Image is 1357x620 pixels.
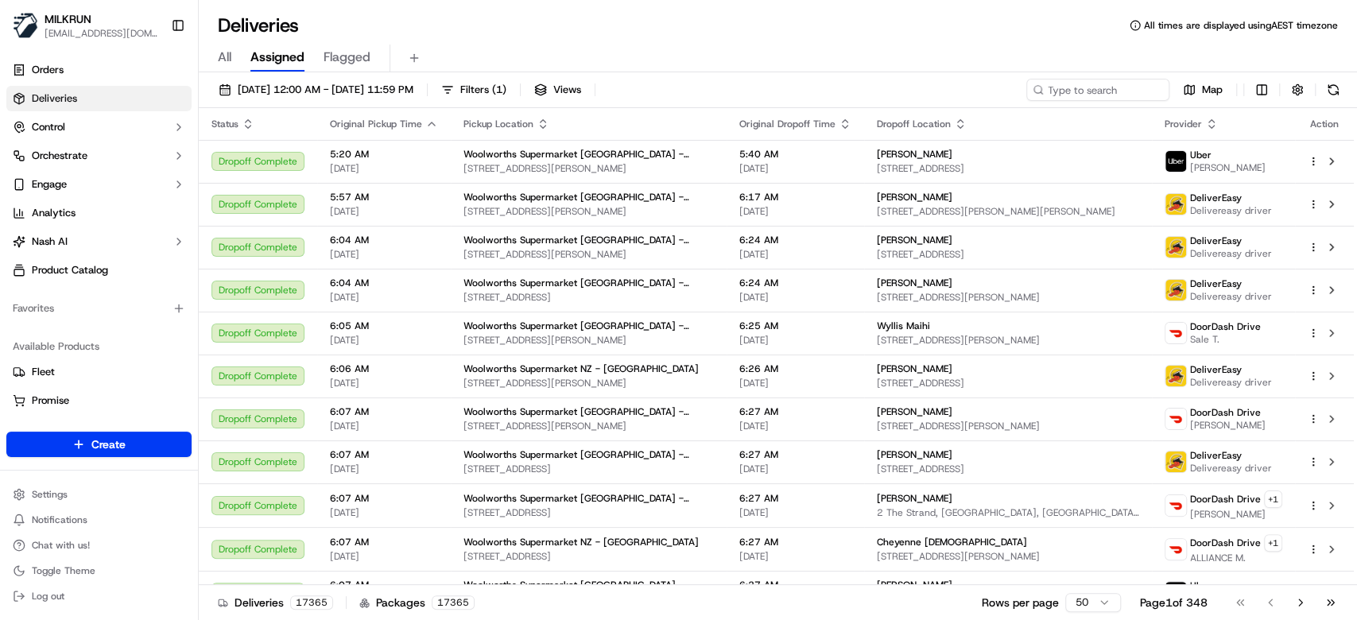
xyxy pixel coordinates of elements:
span: 6:07 AM [330,448,438,461]
span: Deliveries [32,91,77,106]
span: 6:27 AM [739,579,851,591]
span: Sale T. [1190,333,1261,346]
img: delivereasy_logo.png [1165,237,1186,258]
span: DeliverEasy [1190,234,1242,247]
span: 6:06 AM [330,362,438,375]
button: Log out [6,585,192,607]
span: Pickup Location [463,118,533,130]
span: 6:27 AM [739,405,851,418]
img: uber-new-logo.jpeg [1165,582,1186,603]
span: DoorDash Drive [1190,537,1261,549]
a: Fleet [13,365,185,379]
span: [STREET_ADDRESS][PERSON_NAME] [877,291,1139,304]
span: Dropoff Location [877,118,951,130]
span: [DATE] [330,550,438,563]
span: [PERSON_NAME] [877,362,952,375]
span: 6:24 AM [739,234,851,246]
button: MILKRUNMILKRUN[EMAIL_ADDRESS][DOMAIN_NAME] [6,6,165,45]
span: Cheyenne [DEMOGRAPHIC_DATA] [877,536,1027,548]
span: [STREET_ADDRESS][PERSON_NAME][PERSON_NAME] [877,205,1139,218]
button: Settings [6,483,192,506]
span: Woolworths Supermarket [GEOGRAPHIC_DATA] - [GEOGRAPHIC_DATA] [463,579,714,591]
span: 6:26 AM [739,362,851,375]
span: [STREET_ADDRESS] [877,162,1139,175]
a: Product Catalog [6,258,192,283]
span: Woolworths Supermarket [GEOGRAPHIC_DATA] - [GEOGRAPHIC_DATA] [463,234,714,246]
span: [PERSON_NAME] [1190,508,1282,521]
button: Control [6,114,192,140]
span: [PERSON_NAME] [1190,161,1266,174]
span: [PERSON_NAME] [877,234,952,246]
span: [DATE] [330,506,438,519]
button: Toggle Theme [6,560,192,582]
span: Product Catalog [32,263,108,277]
button: +1 [1264,534,1282,552]
a: Orders [6,57,192,83]
img: doordash_logo_v2.png [1165,539,1186,560]
span: 2 The Strand, [GEOGRAPHIC_DATA], [GEOGRAPHIC_DATA] 0622, [GEOGRAPHIC_DATA] [877,506,1139,519]
button: Orchestrate [6,143,192,169]
span: 5:57 AM [330,191,438,203]
div: Action [1308,118,1341,130]
span: [DATE] [330,463,438,475]
span: 6:07 AM [330,492,438,505]
button: +1 [1264,490,1282,508]
span: [STREET_ADDRESS][PERSON_NAME] [877,550,1139,563]
span: [DATE] [739,463,851,475]
img: doordash_logo_v2.png [1165,495,1186,516]
button: Promise [6,388,192,413]
span: All times are displayed using AEST timezone [1144,19,1338,32]
img: uber-new-logo.jpeg [1165,151,1186,172]
span: 6:04 AM [330,277,438,289]
span: Woolworths Supermarket [GEOGRAPHIC_DATA] - [GEOGRAPHIC_DATA] [463,320,714,332]
span: [DATE] [330,420,438,432]
span: Woolworths Supermarket NZ - [GEOGRAPHIC_DATA] [463,536,699,548]
span: Provider [1165,118,1202,130]
span: [STREET_ADDRESS][PERSON_NAME] [877,334,1139,347]
span: 5:20 AM [330,148,438,161]
span: Map [1202,83,1223,97]
span: Woolworths Supermarket [GEOGRAPHIC_DATA] - [GEOGRAPHIC_DATA] [463,448,714,461]
span: Chat with us! [32,539,90,552]
span: Delivereasy driver [1190,204,1272,217]
span: [STREET_ADDRESS][PERSON_NAME] [463,248,714,261]
span: Woolworths Supermarket [GEOGRAPHIC_DATA] - [GEOGRAPHIC_DATA] [463,277,714,289]
span: Create [91,436,126,452]
span: Nash AI [32,234,68,249]
span: [DATE] [739,420,851,432]
span: [STREET_ADDRESS][PERSON_NAME] [463,334,714,347]
span: [DATE] [330,205,438,218]
span: [DATE] [330,162,438,175]
button: Fleet [6,359,192,385]
span: Original Pickup Time [330,118,422,130]
button: Refresh [1322,79,1344,101]
div: Packages [359,595,475,610]
span: [DATE] [330,248,438,261]
input: Type to search [1026,79,1169,101]
span: [DATE] [330,291,438,304]
span: [STREET_ADDRESS] [463,463,714,475]
span: [DATE] [739,162,851,175]
span: [STREET_ADDRESS] [877,248,1139,261]
button: [DATE] 12:00 AM - [DATE] 11:59 PM [211,79,421,101]
span: ( 1 ) [492,83,506,97]
span: [STREET_ADDRESS][PERSON_NAME] [463,420,714,432]
span: [DATE] [330,377,438,389]
img: delivereasy_logo.png [1165,194,1186,215]
a: Promise [13,393,185,408]
span: 6:07 AM [330,536,438,548]
span: [PERSON_NAME] [877,448,952,461]
a: Deliveries [6,86,192,111]
span: [PERSON_NAME] [877,579,952,591]
span: [STREET_ADDRESS] [463,550,714,563]
p: Rows per page [982,595,1059,610]
span: [STREET_ADDRESS][PERSON_NAME] [463,377,714,389]
span: [DATE] [739,506,851,519]
button: MILKRUN [45,11,91,27]
span: Toggle Theme [32,564,95,577]
span: 5:40 AM [739,148,851,161]
button: [EMAIL_ADDRESS][DOMAIN_NAME] [45,27,158,40]
span: 6:07 AM [330,579,438,591]
span: Log out [32,590,64,603]
button: Chat with us! [6,534,192,556]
